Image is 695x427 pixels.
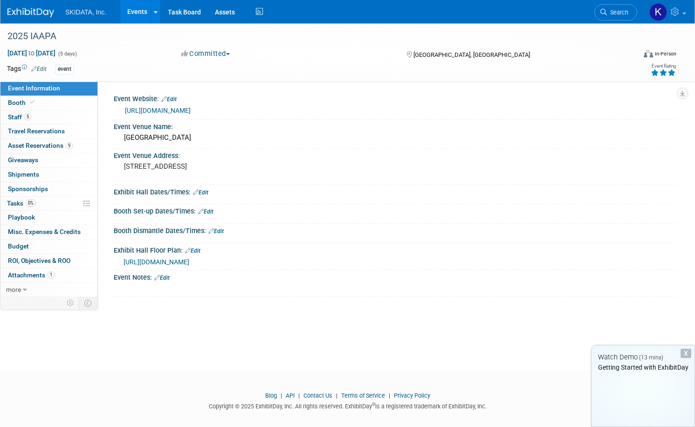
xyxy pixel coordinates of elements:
span: [GEOGRAPHIC_DATA], [GEOGRAPHIC_DATA] [413,51,530,58]
span: Misc. Expenses & Credits [8,228,81,235]
a: Edit [31,66,47,72]
a: [URL][DOMAIN_NAME] [125,107,191,114]
span: Playbook [8,213,35,221]
div: In-Person [654,50,676,57]
a: [URL][DOMAIN_NAME] [124,258,189,266]
div: 2025 IAAPA [4,28,619,45]
div: Exhibit Hall Floor Plan: [114,243,676,255]
a: Edit [193,189,208,196]
span: Sponsorships [8,185,48,193]
span: 0% [26,200,36,207]
span: ROI, Objectives & ROO [8,257,70,264]
a: ROI, Objectives & ROO [0,254,97,268]
a: Budget [0,240,97,254]
span: 5 [24,113,31,120]
i: Booth reservation complete [30,100,34,105]
a: Edit [198,208,213,215]
a: Edit [161,96,177,103]
div: Booth Set-up Dates/Times: [114,204,676,216]
span: Giveaways [8,156,38,164]
div: Event Notes: [114,270,676,282]
td: Personalize Event Tab Strip [62,297,79,309]
a: Edit [185,248,200,254]
div: event [55,64,74,74]
a: Blog [265,392,277,399]
span: Tasks [7,200,36,207]
div: Event Website: [114,92,676,104]
td: Tags [7,64,47,75]
a: Search [594,4,637,21]
span: to [27,49,36,57]
img: ExhibitDay [7,8,54,17]
div: Event Format [577,48,676,62]
span: | [386,392,392,399]
div: [GEOGRAPHIC_DATA] [121,131,669,145]
a: Sponsorships [0,182,97,196]
span: SKIDATA, Inc. [65,8,106,16]
span: Staff [8,113,31,121]
span: Event Information [8,84,60,92]
a: Shipments [0,168,97,182]
a: Edit [208,228,224,234]
pre: [STREET_ADDRESS] [124,162,338,171]
a: Playbook [0,211,97,225]
a: API [286,392,295,399]
div: Getting Started with ExhibitDay [592,363,695,372]
img: Format-Inperson.png [644,50,653,57]
span: | [278,392,284,399]
span: | [296,392,302,399]
a: Booth [0,96,97,110]
a: Staff5 [0,110,97,124]
div: Booth Dismantle Dates/Times: [114,224,676,236]
img: Kim Masoner [649,3,667,21]
sup: ® [372,402,375,407]
span: more [6,286,21,293]
span: Asset Reservations [8,142,73,149]
a: Privacy Policy [394,392,430,399]
span: 1 [48,271,55,278]
a: Asset Reservations9 [0,139,97,153]
a: Contact Us [303,392,332,399]
div: Exhibit Hall Dates/Times: [114,185,676,197]
div: Watch Demo [592,352,695,362]
span: (5 days) [57,51,77,57]
a: Attachments1 [0,269,97,282]
span: 9 [66,142,73,149]
a: Event Information [0,82,97,96]
span: | [334,392,340,399]
span: Booth [8,99,36,106]
span: Search [607,9,628,16]
span: Travel Reservations [8,127,65,135]
span: (13 mins) [639,354,663,361]
div: Event Venue Address: [114,149,676,160]
a: Terms of Service [341,392,385,399]
a: Travel Reservations [0,124,97,138]
span: Budget [8,242,29,250]
div: Event Venue Name: [114,120,676,131]
a: Misc. Expenses & Credits [0,225,97,239]
div: Event Rating [651,64,676,69]
a: Edit [154,275,170,281]
div: Dismiss [681,349,691,358]
a: Tasks0% [0,197,97,211]
button: Committed [178,49,234,59]
td: Toggle Event Tabs [79,297,98,309]
span: Attachments [8,271,55,279]
a: more [0,283,97,297]
a: Giveaways [0,153,97,167]
span: Shipments [8,171,39,178]
span: [DATE] [DATE] [7,49,56,57]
